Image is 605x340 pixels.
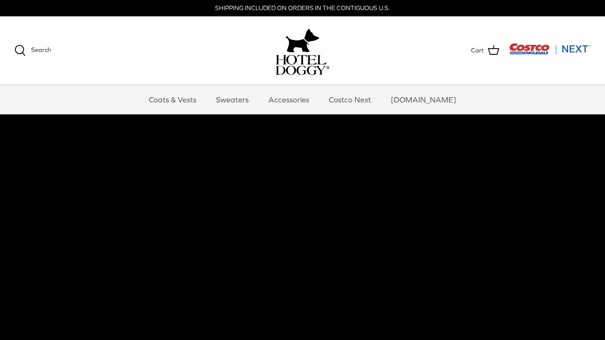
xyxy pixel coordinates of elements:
a: Cart [471,44,499,57]
a: Costco Next [320,85,380,114]
a: Coats & Vests [140,85,205,114]
a: [DOMAIN_NAME] [382,85,465,114]
img: hoteldoggy.com [286,26,319,55]
span: Cart [471,46,484,56]
span: Search [31,46,51,53]
a: Sweaters [207,85,257,114]
a: Visit Costco Next [509,49,591,56]
a: Search [14,45,51,56]
img: Costco Next [509,43,591,55]
a: hoteldoggy.com hoteldoggycom [276,26,329,75]
img: hoteldoggycom [276,55,329,75]
a: Accessories [260,85,318,114]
